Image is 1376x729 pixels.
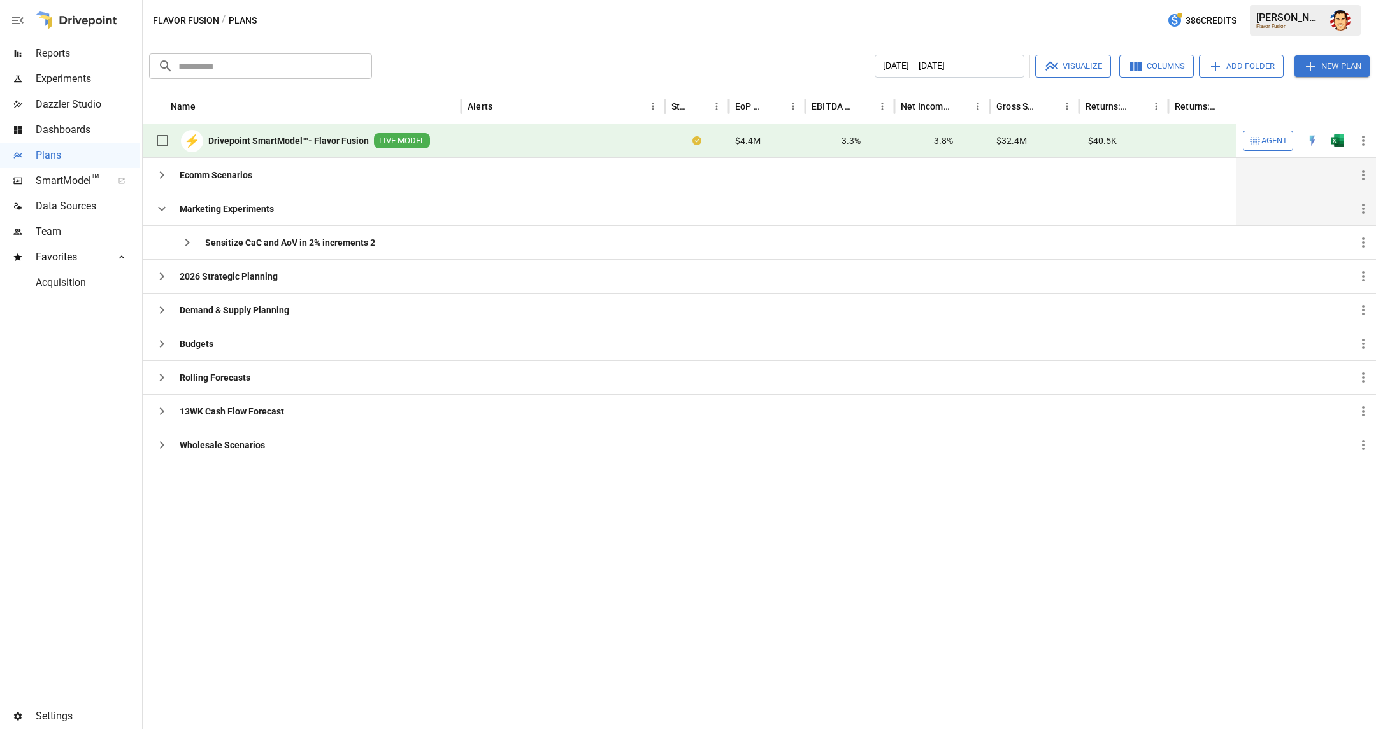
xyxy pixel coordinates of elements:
span: -$40.5K [1086,134,1117,147]
button: Status column menu [708,97,726,115]
div: [PERSON_NAME] [1256,11,1322,24]
span: -3.3% [839,134,861,147]
b: Demand & Supply Planning [180,304,289,316]
span: Settings [36,709,140,724]
button: Sort [1129,97,1147,115]
b: Wholesale Scenarios [180,439,265,451]
div: Your plan has changes in Excel that are not reflected in the Drivepoint Data Warehouse, select "S... [692,134,701,147]
div: Returns: Wholesale [1086,101,1128,111]
span: Dashboards [36,122,140,138]
div: Name [171,101,196,111]
span: Acquisition [36,275,140,290]
button: Sort [856,97,873,115]
button: Sort [1358,97,1376,115]
div: EoP Cash [735,101,765,111]
div: Flavor Fusion [1256,24,1322,29]
button: Sort [1040,97,1058,115]
span: -3.8% [931,134,953,147]
span: Experiments [36,71,140,87]
button: Sort [197,97,215,115]
button: [DATE] – [DATE] [875,55,1024,78]
button: Returns: Wholesale column menu [1147,97,1165,115]
button: EoP Cash column menu [784,97,802,115]
b: 2026 Strategic Planning [180,270,278,283]
button: 386Credits [1162,9,1242,32]
span: $4.4M [735,134,761,147]
div: Open in Excel [1331,134,1344,147]
b: Sensitize CaC and AoV in 2% increments 2 [205,236,375,249]
button: Visualize [1035,55,1111,78]
span: Dazzler Studio [36,97,140,112]
b: 13WK Cash Flow Forecast [180,405,284,418]
b: Rolling Forecasts [180,371,250,384]
button: Sort [690,97,708,115]
button: Gross Sales column menu [1058,97,1076,115]
img: quick-edit-flash.b8aec18c.svg [1306,134,1319,147]
b: Marketing Experiments [180,202,274,215]
button: Net Income Margin column menu [969,97,987,115]
span: SmartModel [36,173,104,188]
button: Agent [1243,131,1293,151]
span: Data Sources [36,199,140,214]
span: Plans [36,148,140,163]
img: excel-icon.76473adf.svg [1331,134,1344,147]
button: Columns [1119,55,1194,78]
span: $32.4M [996,134,1027,147]
div: Gross Sales [996,101,1039,111]
span: Team [36,224,140,239]
b: Ecomm Scenarios [180,169,252,181]
button: Austin Gardner-Smith [1322,3,1358,38]
div: Status [671,101,689,111]
span: Reports [36,46,140,61]
span: Favorites [36,250,104,265]
img: Austin Gardner-Smith [1330,10,1351,31]
span: LIVE MODEL [374,135,430,147]
b: Drivepoint SmartModel™- Flavor Fusion [208,134,369,147]
span: Agent [1261,134,1287,148]
span: ™ [91,171,100,187]
div: Returns: Retail [1175,101,1217,111]
div: / [222,13,226,29]
button: Sort [766,97,784,115]
button: Flavor Fusion [153,13,219,29]
b: Budgets [180,337,213,350]
button: Alerts column menu [644,97,662,115]
button: Add Folder [1199,55,1284,78]
div: Net Income Margin [901,101,950,111]
div: EBITDA Margin [812,101,854,111]
span: 386 Credits [1186,13,1236,29]
div: Alerts [468,101,492,111]
button: Sort [1219,97,1236,115]
div: ⚡ [181,130,203,152]
button: Sort [951,97,969,115]
button: Sort [494,97,512,115]
div: Open in Quick Edit [1306,134,1319,147]
button: New Plan [1294,55,1370,77]
button: EBITDA Margin column menu [873,97,891,115]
